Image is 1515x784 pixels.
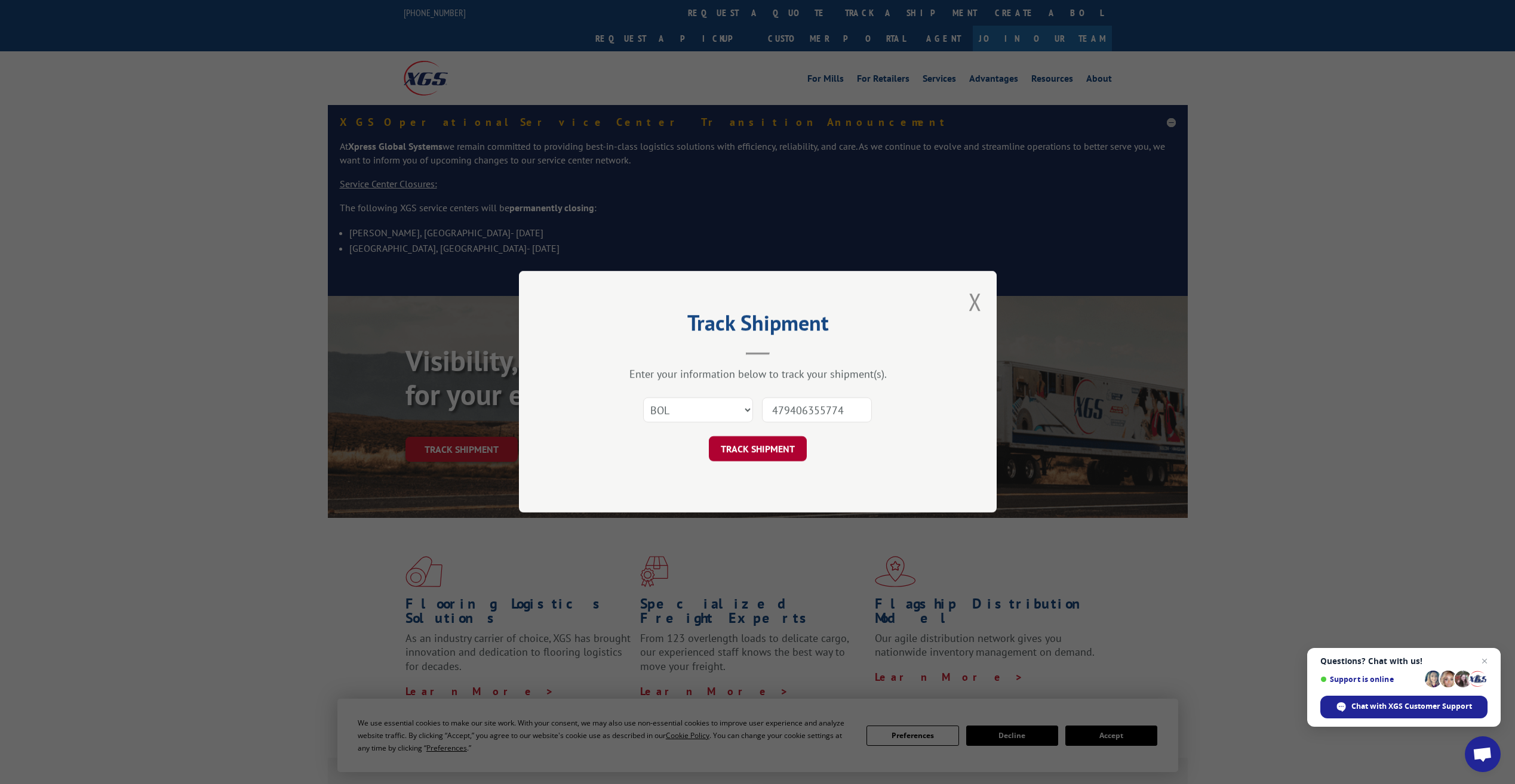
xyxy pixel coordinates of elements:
a: Open chat [1465,736,1501,772]
div: Enter your information below to track your shipment(s). [579,368,937,381]
h2: Track Shipment [579,314,937,337]
button: TRACK SHIPMENT [709,437,807,462]
span: Questions? Chat with us! [1320,656,1488,666]
span: Chat with XGS Customer Support [1351,701,1472,712]
span: Chat with XGS Customer Support [1320,696,1488,718]
button: Close modal [969,286,982,317]
input: Number(s) [762,398,872,423]
span: Support is online [1320,675,1421,684]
